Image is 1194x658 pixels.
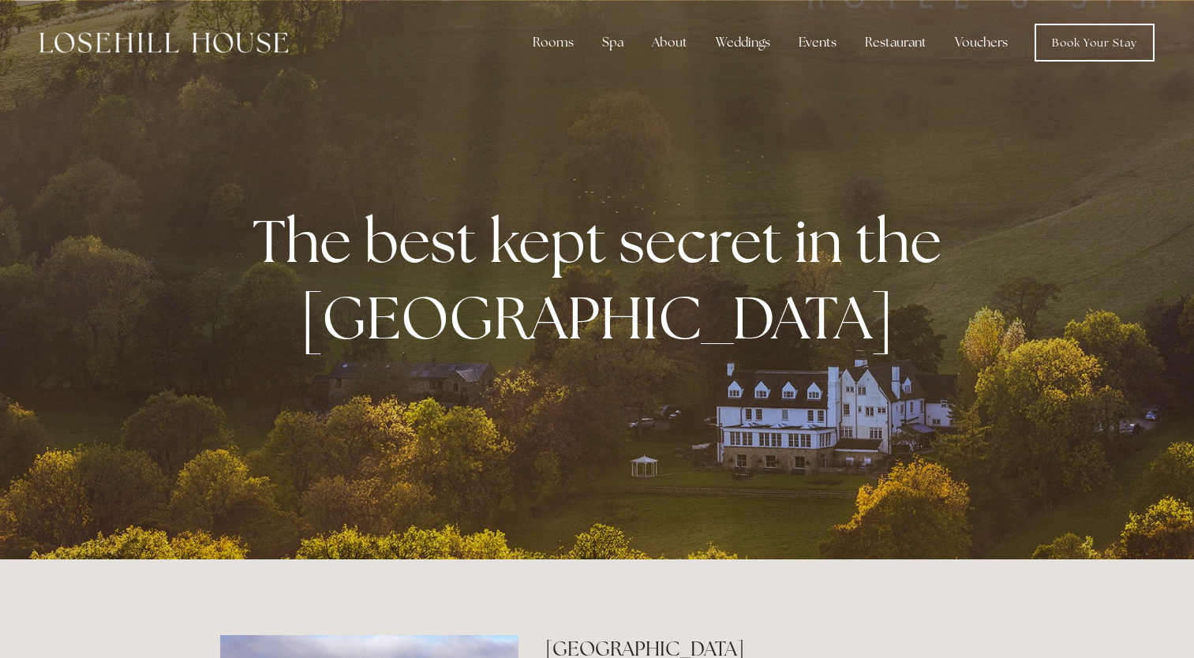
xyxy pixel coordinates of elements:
[942,27,1020,58] a: Vouchers
[39,32,288,53] img: Losehill House
[703,27,783,58] div: Weddings
[253,202,954,357] strong: The best kept secret in the [GEOGRAPHIC_DATA]
[639,27,700,58] div: About
[520,27,586,58] div: Rooms
[1035,24,1155,62] a: Book Your Stay
[852,27,939,58] div: Restaurant
[590,27,636,58] div: Spa
[786,27,849,58] div: Events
